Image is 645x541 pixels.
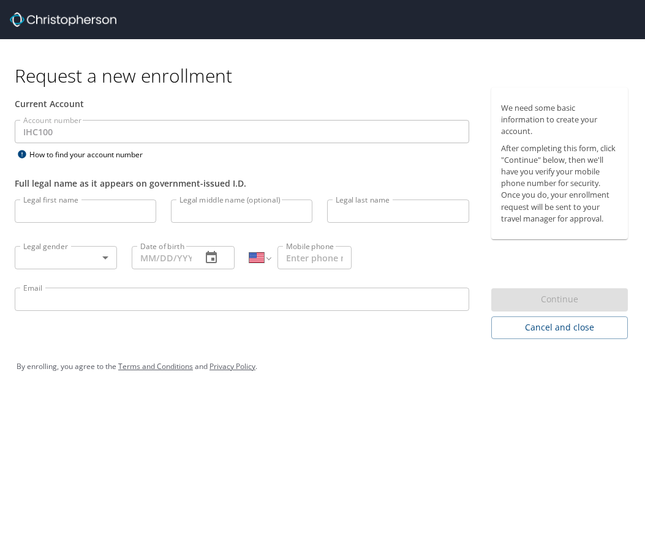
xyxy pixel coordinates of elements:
[501,320,618,335] span: Cancel and close
[15,177,469,190] div: Full legal name as it appears on government-issued I.D.
[15,246,117,269] div: ​
[209,361,255,371] a: Privacy Policy
[501,102,618,138] p: We need some basic information to create your account.
[15,97,469,110] div: Current Account
[501,143,618,225] p: After completing this form, click "Continue" below, then we'll have you verify your mobile phone ...
[277,246,352,269] input: Enter phone number
[15,147,168,162] div: How to find your account number
[15,64,638,88] h1: Request a new enrollment
[10,12,116,27] img: cbt logo
[17,351,628,382] div: By enrolling, you agree to the and .
[132,246,191,269] input: MM/DD/YYYY
[491,316,628,339] button: Cancel and close
[118,361,193,371] a: Terms and Conditions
